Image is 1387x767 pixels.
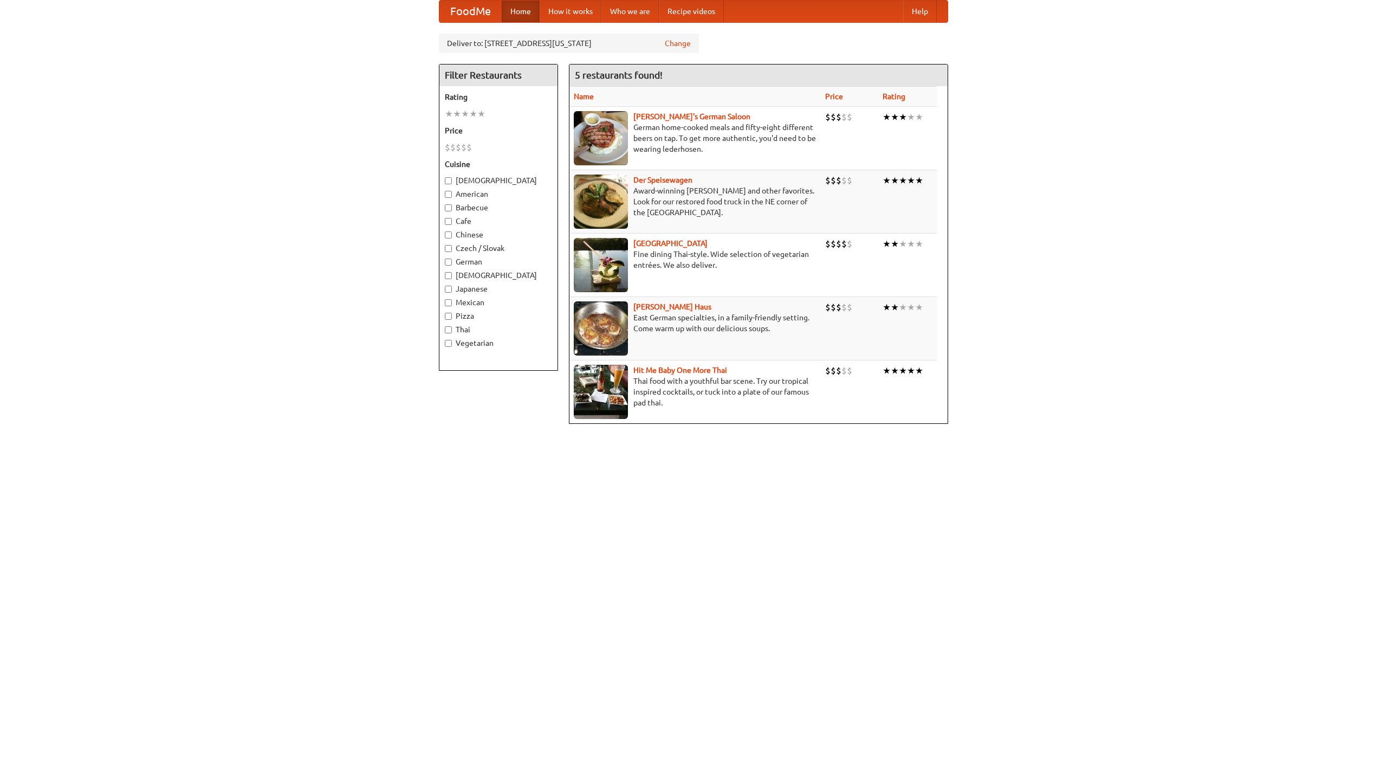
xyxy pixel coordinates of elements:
h4: Filter Restaurants [439,65,558,86]
input: [DEMOGRAPHIC_DATA] [445,177,452,184]
a: [PERSON_NAME]'s German Saloon [633,112,750,121]
li: ★ [883,238,891,250]
li: $ [461,141,466,153]
li: $ [836,175,841,186]
li: $ [847,365,852,377]
li: $ [825,111,831,123]
p: Thai food with a youthful bar scene. Try our tropical inspired cocktails, or tuck into a plate of... [574,376,816,408]
a: Who we are [601,1,659,22]
img: esthers.jpg [574,111,628,165]
li: ★ [899,301,907,313]
li: $ [841,238,847,250]
li: ★ [907,301,915,313]
li: $ [847,175,852,186]
a: Price [825,92,843,101]
li: ★ [907,238,915,250]
li: $ [836,301,841,313]
li: ★ [883,175,891,186]
label: Pizza [445,311,552,321]
p: Fine dining Thai-style. Wide selection of vegetarian entrées. We also deliver. [574,249,816,270]
label: Cafe [445,216,552,227]
li: $ [825,365,831,377]
label: German [445,256,552,267]
a: Hit Me Baby One More Thai [633,366,727,375]
li: ★ [461,108,469,120]
p: Award-winning [PERSON_NAME] and other favorites. Look for our restored food truck in the NE corne... [574,185,816,218]
input: Czech / Slovak [445,245,452,252]
ng-pluralize: 5 restaurants found! [575,70,663,80]
label: Chinese [445,229,552,240]
label: Thai [445,324,552,335]
li: $ [450,141,456,153]
li: ★ [915,175,923,186]
div: Deliver to: [STREET_ADDRESS][US_STATE] [439,34,699,53]
li: $ [841,301,847,313]
li: $ [831,301,836,313]
li: $ [825,301,831,313]
a: FoodMe [439,1,502,22]
li: ★ [899,238,907,250]
li: ★ [899,111,907,123]
li: $ [836,111,841,123]
img: kohlhaus.jpg [574,301,628,356]
input: American [445,191,452,198]
li: ★ [469,108,477,120]
input: Japanese [445,286,452,293]
input: [DEMOGRAPHIC_DATA] [445,272,452,279]
li: ★ [915,111,923,123]
li: ★ [891,301,899,313]
p: East German specialties, in a family-friendly setting. Come warm up with our delicious soups. [574,312,816,334]
li: ★ [891,238,899,250]
li: $ [841,365,847,377]
li: $ [847,238,852,250]
a: Der Speisewagen [633,176,692,184]
input: German [445,259,452,266]
li: $ [466,141,472,153]
a: How it works [540,1,601,22]
li: ★ [883,301,891,313]
li: $ [831,175,836,186]
label: Barbecue [445,202,552,213]
a: [GEOGRAPHIC_DATA] [633,239,708,248]
a: [PERSON_NAME] Haus [633,302,711,311]
input: Barbecue [445,204,452,211]
li: ★ [907,365,915,377]
li: $ [825,175,831,186]
img: satay.jpg [574,238,628,292]
li: ★ [883,111,891,123]
li: $ [847,301,852,313]
li: ★ [915,365,923,377]
li: ★ [453,108,461,120]
li: ★ [477,108,485,120]
li: $ [831,365,836,377]
li: $ [831,238,836,250]
li: ★ [915,238,923,250]
li: ★ [899,175,907,186]
li: $ [841,111,847,123]
li: ★ [891,365,899,377]
label: Japanese [445,283,552,294]
a: Home [502,1,540,22]
li: $ [831,111,836,123]
li: ★ [445,108,453,120]
li: $ [836,238,841,250]
li: ★ [915,301,923,313]
h5: Rating [445,92,552,102]
li: ★ [907,175,915,186]
input: Mexican [445,299,452,306]
h5: Cuisine [445,159,552,170]
label: American [445,189,552,199]
li: ★ [899,365,907,377]
a: Change [665,38,691,49]
p: German home-cooked meals and fifty-eight different beers on tap. To get more authentic, you'd nee... [574,122,816,154]
label: Czech / Slovak [445,243,552,254]
input: Cafe [445,218,452,225]
li: $ [825,238,831,250]
img: speisewagen.jpg [574,175,628,229]
input: Thai [445,326,452,333]
li: $ [847,111,852,123]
